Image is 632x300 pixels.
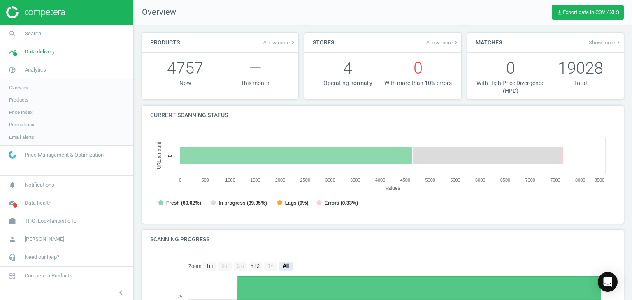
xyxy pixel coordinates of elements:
span: Search [25,30,41,37]
span: Products [9,97,28,103]
span: Email alerts [9,134,34,141]
span: Analytics [25,66,46,74]
span: [PERSON_NAME] [25,235,64,243]
text: 5000 [425,178,435,182]
text: 4500 [400,178,410,182]
text: 3000 [325,178,335,182]
span: Show more [263,39,296,46]
span: Price Management & Optimization [25,151,104,159]
text: 3500 [350,178,360,182]
i: person [5,231,20,247]
i: pie_chart_outlined [5,62,20,78]
text: 6000 [475,178,485,182]
text: All [283,263,289,269]
h4: Matches [467,33,510,52]
p: Total [546,79,616,87]
img: wGWNvw8QSZomAAAAABJRU5ErkJggg== [9,151,16,159]
i: keyboard_arrow_right [615,39,622,46]
text: 7500 [550,178,560,182]
text: YTD [251,263,260,269]
h4: Stores [304,33,342,52]
text: 2000 [275,178,285,182]
span: Export data in CSV / XLS [556,9,619,16]
p: 0 [383,57,453,79]
text: 0 [179,178,181,182]
span: Data health [25,199,51,207]
i: cloud_done [5,195,20,211]
h4: Current scanning status [142,106,236,125]
span: Show more [589,39,622,46]
span: Overview [134,7,176,18]
span: THG. Lookfantastic IE [25,217,76,225]
img: ajHJNr6hYgQAAAAASUVORK5CYII= [6,6,65,18]
span: Need our help? [25,254,59,261]
i: keyboard_arrow_right [453,39,459,46]
text: 1500 [250,178,260,182]
i: get_app [556,9,563,16]
p: Operating normally [313,79,383,87]
p: 19028 [546,57,616,79]
p: Now [150,79,220,87]
p: With more than 10% errors [383,79,453,87]
tspan: URL amount [156,142,162,170]
text: 0 [167,155,173,157]
i: timeline [5,44,20,60]
button: get_appExport data in CSV / XLS [552,5,624,20]
a: Show morekeyboard_arrow_right [263,39,296,46]
p: With High Price Divergence (HPD) [476,79,546,95]
text: 6m [237,263,244,269]
span: Data delivery [25,48,55,55]
text: 8000 [575,178,585,182]
h4: Scanning progress [142,230,218,249]
text: 5500 [450,178,460,182]
p: 4 [313,57,383,79]
i: keyboard_arrow_right [290,39,296,46]
tspan: In progress (39.05%) [218,200,267,206]
text: 1000 [225,178,235,182]
span: — [249,58,262,78]
text: 6500 [500,178,510,182]
text: 1m [206,263,214,269]
text: 2500 [300,178,310,182]
text: 8500 [595,178,604,182]
p: 0 [476,57,546,79]
div: Open Intercom Messenger [598,272,618,292]
button: chevron_left [111,287,131,298]
tspan: Errors (0.33%) [325,200,358,206]
a: Show morekeyboard_arrow_right [426,39,459,46]
text: 75 [177,294,182,300]
span: Notifications [25,181,54,189]
i: chevron_left [116,288,126,298]
p: 4757 [150,57,220,79]
span: Show more [426,39,459,46]
text: Zoom [188,263,202,269]
i: work [5,213,20,229]
p: This month [220,79,290,87]
a: Show morekeyboard_arrow_right [589,39,622,46]
h4: Products [142,33,188,52]
tspan: Lags (0%) [285,200,309,206]
tspan: Values [386,185,400,191]
tspan: Fresh (60.62%) [166,200,201,206]
span: Overview [9,84,29,91]
span: Price index [9,109,33,115]
i: notifications [5,177,20,193]
i: search [5,26,20,42]
text: 3m [221,263,229,269]
span: Competera Products [25,272,72,279]
i: headset_mic [5,249,20,265]
span: Promotions [9,121,34,128]
text: 4000 [375,178,385,182]
text: 1y [268,263,273,269]
text: 7000 [525,178,535,182]
text: 500 [202,178,209,182]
